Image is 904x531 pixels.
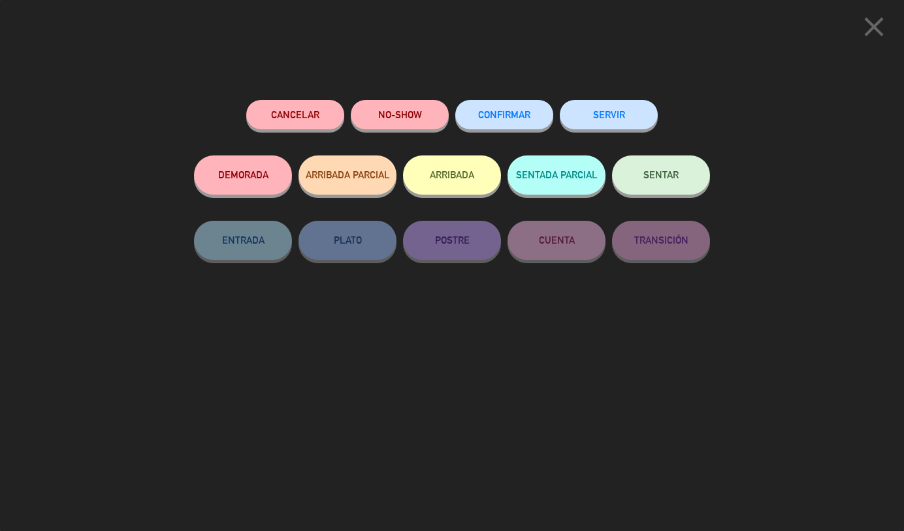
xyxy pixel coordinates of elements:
[306,169,390,180] span: ARRIBADA PARCIAL
[560,100,658,129] button: SERVIR
[508,221,605,260] button: CUENTA
[612,221,710,260] button: TRANSICIÓN
[403,155,501,195] button: ARRIBADA
[854,10,894,48] button: close
[643,169,679,180] span: SENTAR
[246,100,344,129] button: Cancelar
[299,221,396,260] button: PLATO
[194,155,292,195] button: DEMORADA
[194,221,292,260] button: ENTRADA
[351,100,449,129] button: NO-SHOW
[612,155,710,195] button: SENTAR
[508,155,605,195] button: SENTADA PARCIAL
[299,155,396,195] button: ARRIBADA PARCIAL
[478,109,530,120] span: CONFIRMAR
[455,100,553,129] button: CONFIRMAR
[858,10,890,43] i: close
[403,221,501,260] button: POSTRE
